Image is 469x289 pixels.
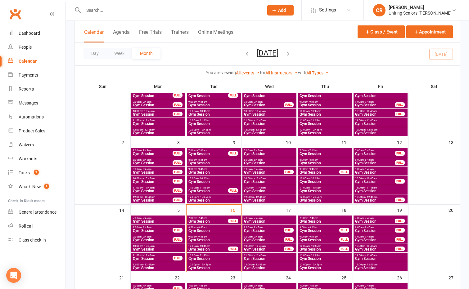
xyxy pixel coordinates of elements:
span: 9:00am [244,100,284,103]
span: Gym Session [188,152,228,156]
span: 8:00am [299,226,340,229]
span: - 12:45pm [199,128,211,131]
div: 10 [286,137,297,147]
span: - 9:45am [197,168,207,171]
span: Gym Session [244,180,295,184]
span: Gym Session [299,94,351,98]
span: Gym Session [299,198,351,202]
span: 7:00am [188,149,228,152]
span: 10:00am [188,110,240,113]
span: Gym Session [244,152,295,156]
span: Gym Session [188,229,240,233]
button: Trainers [171,29,189,42]
span: 12:00pm [188,196,240,198]
a: Messages [8,96,65,110]
span: 10:00am [355,177,395,180]
span: 7:00am [244,217,295,220]
span: - 8:45am [364,158,374,161]
span: - 11:45am [365,119,377,122]
span: Gym Session [355,94,406,98]
a: Reports [8,82,65,96]
div: Messages [19,100,38,105]
div: 15 [175,205,186,215]
a: Clubworx [7,6,23,22]
span: Gym Session [355,198,395,202]
span: - 7:45am [197,149,207,152]
div: Reports [19,87,34,91]
div: Payments [19,73,38,78]
span: - 9:45am [364,168,374,171]
th: Sat [408,80,460,93]
div: FULL [228,219,238,223]
span: 8:00am [355,226,395,229]
span: Gym Session [188,189,228,193]
span: 9:00am [188,100,240,103]
span: Gym Session [188,122,240,126]
button: Month [132,48,160,59]
div: 11 [341,137,353,147]
span: Gym Session [133,229,173,233]
span: - 11:45am [143,119,155,122]
span: 8:00am [133,226,173,229]
span: - 10:45am [199,177,210,180]
span: Gym Session [355,122,406,126]
div: Class check-in [19,238,46,242]
span: - 9:45am [308,235,318,238]
span: - 7:45am [364,149,374,152]
div: 17 [286,205,297,215]
span: 10:00am [133,110,173,113]
a: All Types [306,70,329,75]
span: - 8:45am [364,226,374,229]
span: - 8:45am [308,226,318,229]
div: FULL [173,228,183,233]
span: Gym Session [133,180,173,184]
span: 12:00pm [244,196,295,198]
span: - 10:45am [365,177,377,180]
div: FULL [173,188,183,193]
span: 7:00am [299,217,351,220]
span: - 11:45am [310,186,321,189]
span: - 11:45am [310,119,321,122]
span: - 11:45am [143,186,155,189]
div: Roll call [19,224,33,229]
span: - 12:45pm [310,128,322,131]
span: 11:00am [299,119,351,122]
button: Day [83,48,106,59]
div: 18 [341,205,353,215]
span: 2 [34,170,39,175]
span: - 12:45pm [366,196,377,198]
span: 9:00am [133,235,173,238]
div: FULL [228,93,238,98]
span: 9:00am [299,100,351,103]
a: All events [236,70,260,75]
span: Gym Session [244,220,295,223]
span: - 9:45am [142,100,151,103]
span: Gym Session [355,161,395,165]
button: Online Meetings [198,29,233,42]
th: Tue [186,80,242,93]
span: 10:00am [355,110,395,113]
div: Automations [19,114,44,119]
span: - 10:45am [310,177,321,180]
span: - 7:45am [142,217,151,220]
strong: You are viewing [206,70,236,75]
div: FULL [173,102,183,107]
div: Product Sales [19,128,45,133]
span: 1 [44,184,49,189]
span: - 9:45am [308,100,318,103]
span: 8:00am [188,226,240,229]
span: Add [278,8,286,13]
div: 14 [119,205,130,215]
span: 9:00am [355,100,395,103]
span: 8:00am [244,158,295,161]
span: 7:00am [355,217,395,220]
span: 11:00am [355,186,406,189]
span: Gym Session [244,131,295,135]
span: Gym Session [244,229,284,233]
span: 7:00am [188,217,228,220]
a: Calendar [8,54,65,68]
div: General attendance [19,210,56,215]
div: FULL [284,228,294,233]
a: General attendance kiosk mode [8,205,65,219]
span: 9:00am [188,168,240,171]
